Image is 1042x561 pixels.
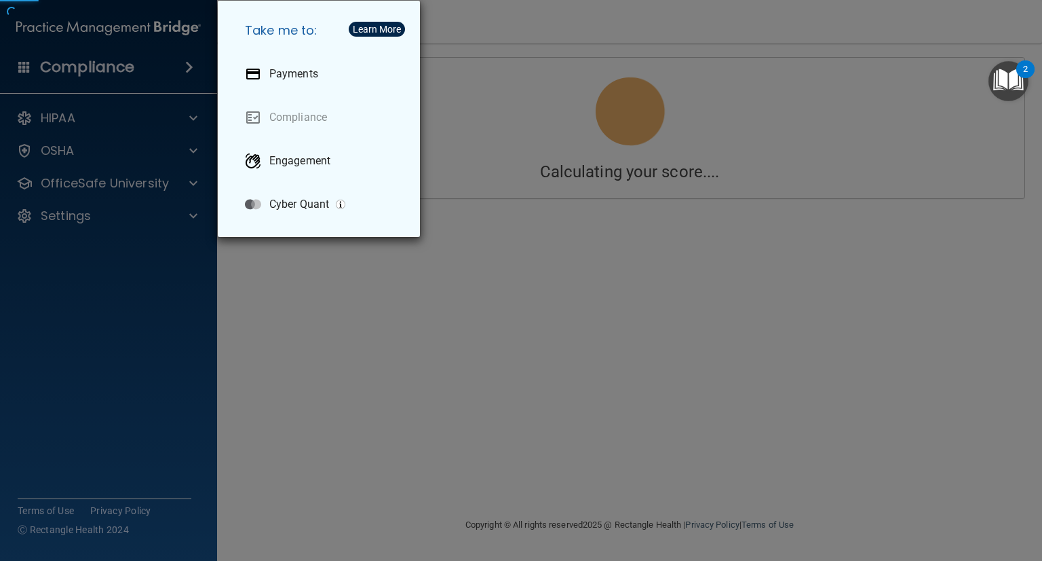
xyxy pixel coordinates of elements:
[269,154,330,168] p: Engagement
[988,61,1028,101] button: Open Resource Center, 2 new notifications
[269,198,329,211] p: Cyber Quant
[1023,69,1028,87] div: 2
[234,142,409,180] a: Engagement
[349,22,405,37] button: Learn More
[234,98,409,137] a: Compliance
[234,55,409,93] a: Payments
[353,24,401,34] div: Learn More
[234,185,409,223] a: Cyber Quant
[234,12,409,50] h5: Take me to:
[269,67,318,81] p: Payments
